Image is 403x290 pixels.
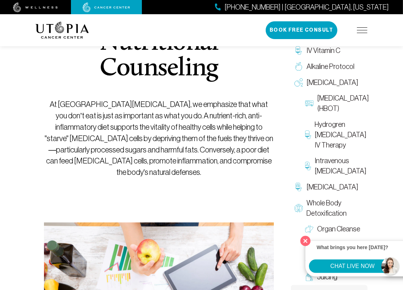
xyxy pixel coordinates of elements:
img: Alkaline Protocol [294,62,303,71]
a: [MEDICAL_DATA] [302,237,368,253]
span: Hydrogren [MEDICAL_DATA] IV Therapy [315,119,366,150]
span: Intravenous [MEDICAL_DATA] [315,156,366,176]
img: Intravenous Ozone Therapy [305,162,311,170]
a: [MEDICAL_DATA] [291,75,368,91]
a: Alkaline Protocol [291,59,368,75]
img: Hydrogren Peroxide IV Therapy [305,130,311,139]
img: Whole Body Detoxification [294,204,303,213]
p: At [GEOGRAPHIC_DATA][MEDICAL_DATA], we emphasize that what you don’t eat is just as important as ... [44,99,274,178]
img: IV Vitamin C [294,46,303,55]
img: Juicing [305,273,314,281]
a: [MEDICAL_DATA] [291,179,368,195]
img: cancer center [83,2,130,12]
img: Hyperbaric Oxygen Therapy (HBOT) [305,99,314,108]
button: Close [298,233,313,248]
span: Whole Body Detoxification [307,198,364,219]
span: Juicing [317,272,337,282]
a: Juicing [302,269,368,285]
img: Oxygen Therapy [294,78,303,87]
img: wellness [13,2,58,12]
span: IV Vitamin C [307,45,340,56]
a: [PHONE_NUMBER] | [GEOGRAPHIC_DATA], [US_STATE] [215,2,389,12]
span: Organ Cleanse [317,224,360,234]
button: CHAT LIVE NOW [309,259,396,273]
a: Whole Body Detoxification [291,195,368,221]
a: IV Vitamin C [291,43,368,59]
span: [MEDICAL_DATA] (HBOT) [317,93,369,114]
img: logo [35,22,89,39]
span: [MEDICAL_DATA] [314,240,366,250]
img: Chelation Therapy [294,183,303,191]
span: [MEDICAL_DATA] [307,182,358,192]
img: icon-hamburger [357,27,368,33]
img: Organ Cleanse [305,225,314,233]
a: [MEDICAL_DATA] [302,253,368,269]
a: [MEDICAL_DATA] (HBOT) [302,90,368,117]
a: Intravenous [MEDICAL_DATA] [302,153,368,179]
h1: Nutritional Counseling [44,31,274,82]
a: Organ Cleanse [302,221,368,237]
img: Lymphatic Massage [305,257,314,265]
span: [MEDICAL_DATA] [307,77,358,88]
strong: What brings you here [DATE]? [317,245,388,250]
span: Alkaline Protocol [307,61,354,72]
a: Hydrogren [MEDICAL_DATA] IV Therapy [302,117,368,153]
button: Book Free Consult [266,21,337,39]
span: [PHONE_NUMBER] | [GEOGRAPHIC_DATA], [US_STATE] [225,2,389,12]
